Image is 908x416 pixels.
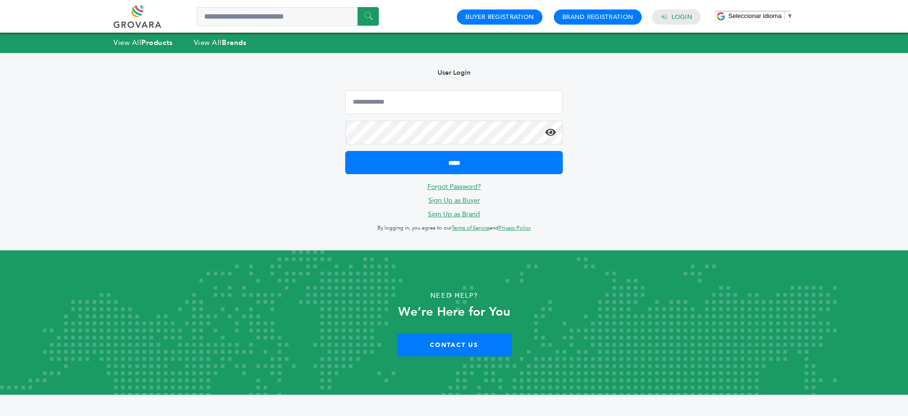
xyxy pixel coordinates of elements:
span: Seleccionar idioma [728,12,782,19]
a: View AllBrands [194,38,247,47]
a: Forgot Password? [428,182,481,191]
a: Sign Up as Buyer [428,196,480,205]
a: Terms of Service [452,224,489,231]
input: Email Address [345,90,563,114]
strong: Brands [222,38,246,47]
a: Contact Us [397,333,512,356]
strong: We’re Here for You [398,303,510,320]
input: Password [345,121,563,144]
p: By logging in, you agree to our and [345,222,563,234]
a: Seleccionar idioma​ [728,12,793,19]
b: User Login [437,68,471,77]
a: Buyer Registration [465,13,534,21]
strong: Products [141,38,173,47]
a: Login [672,13,692,21]
span: ▼ [787,12,793,19]
p: Need Help? [45,289,863,303]
input: Search a product or brand... [197,7,379,26]
span: ​ [784,12,785,19]
a: Privacy Policy [498,224,531,231]
a: View AllProducts [113,38,173,47]
a: Brand Registration [562,13,633,21]
a: Sign Up as Brand [428,210,480,219]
